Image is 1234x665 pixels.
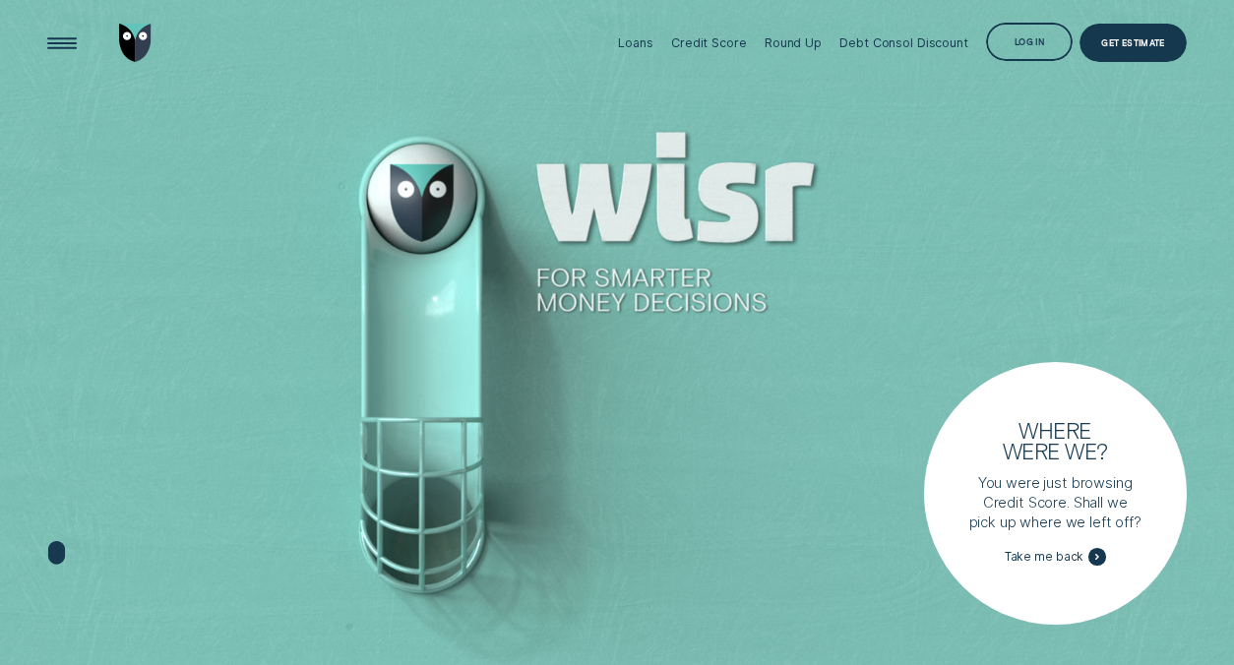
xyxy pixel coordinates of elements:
[839,35,968,50] div: Debt Consol Discount
[1080,24,1186,63] a: Get Estimate
[765,35,822,50] div: Round Up
[992,420,1119,463] h3: Where were we?
[968,474,1141,532] p: You were just browsing Credit Score. Shall we pick up where we left off?
[42,24,82,63] button: Open Menu
[924,362,1187,625] a: Where were we?You were just browsing Credit Score. Shall we pick up where we left off?Take me back
[671,35,747,50] div: Credit Score
[618,35,652,50] div: Loans
[1005,550,1084,565] span: Take me back
[986,23,1073,62] button: Log in
[119,24,152,63] img: Wisr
